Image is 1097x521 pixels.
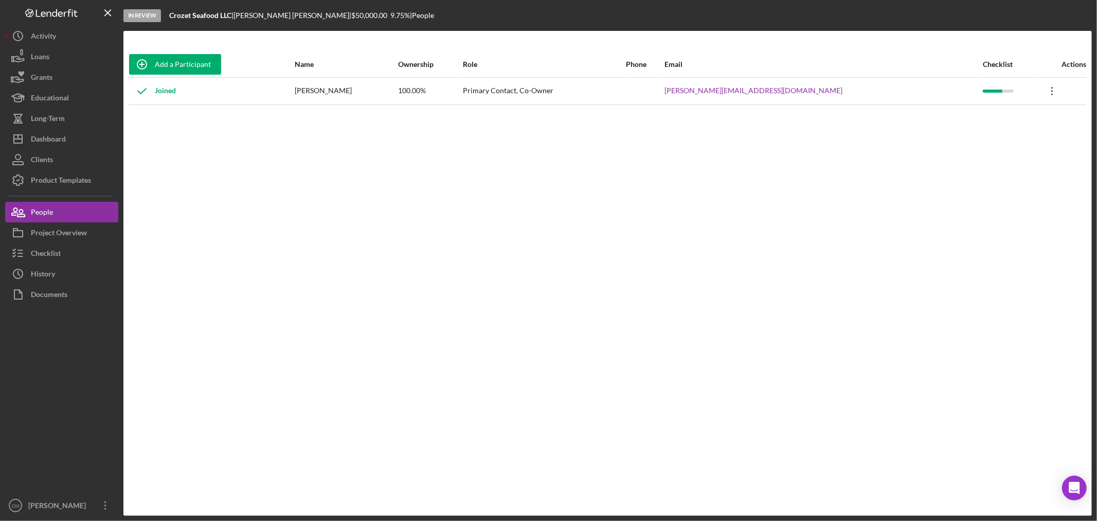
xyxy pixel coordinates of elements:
[5,26,118,46] button: Activity
[5,108,118,129] button: Long-Term
[295,60,397,68] div: Name
[5,149,118,170] button: Clients
[5,88,118,108] button: Educational
[123,9,161,22] div: In Review
[5,243,118,264] button: Checklist
[31,67,52,90] div: Grants
[31,222,87,246] div: Project Overview
[31,129,66,152] div: Dashboard
[5,222,118,243] button: Project Overview
[31,88,69,111] div: Educational
[5,284,118,305] button: Documents
[5,264,118,284] button: History
[233,11,351,20] div: [PERSON_NAME] [PERSON_NAME] |
[155,54,211,75] div: Add a Participant
[351,11,390,20] div: $50,000.00
[463,78,625,104] div: Primary Contact, Co-Owner
[5,129,118,149] button: Dashboard
[626,60,663,68] div: Phone
[31,243,61,266] div: Checklist
[169,11,231,20] b: Crozet Seafood LLC
[398,60,462,68] div: Ownership
[5,67,118,88] button: Grants
[31,108,65,131] div: Long-Term
[31,46,49,70] div: Loans
[664,86,842,95] a: [PERSON_NAME][EMAIL_ADDRESS][DOMAIN_NAME]
[410,11,434,20] div: | People
[295,78,397,104] div: [PERSON_NAME]
[129,54,221,75] button: Add a Participant
[664,60,982,68] div: Email
[129,78,176,104] div: Joined
[463,60,625,68] div: Role
[31,26,56,49] div: Activity
[1039,60,1086,68] div: Actions
[31,149,53,172] div: Clients
[31,284,67,307] div: Documents
[5,170,118,190] button: Product Templates
[5,202,118,222] button: People
[1062,476,1087,500] div: Open Intercom Messenger
[983,60,1038,68] div: Checklist
[390,11,410,20] div: 9.75 %
[169,11,233,20] div: |
[31,264,55,287] div: History
[12,503,20,509] text: CM
[26,495,93,518] div: [PERSON_NAME]
[398,78,462,104] div: 100.00%
[31,170,91,193] div: Product Templates
[5,495,118,516] button: CM[PERSON_NAME]
[5,46,118,67] button: Loans
[31,202,53,225] div: People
